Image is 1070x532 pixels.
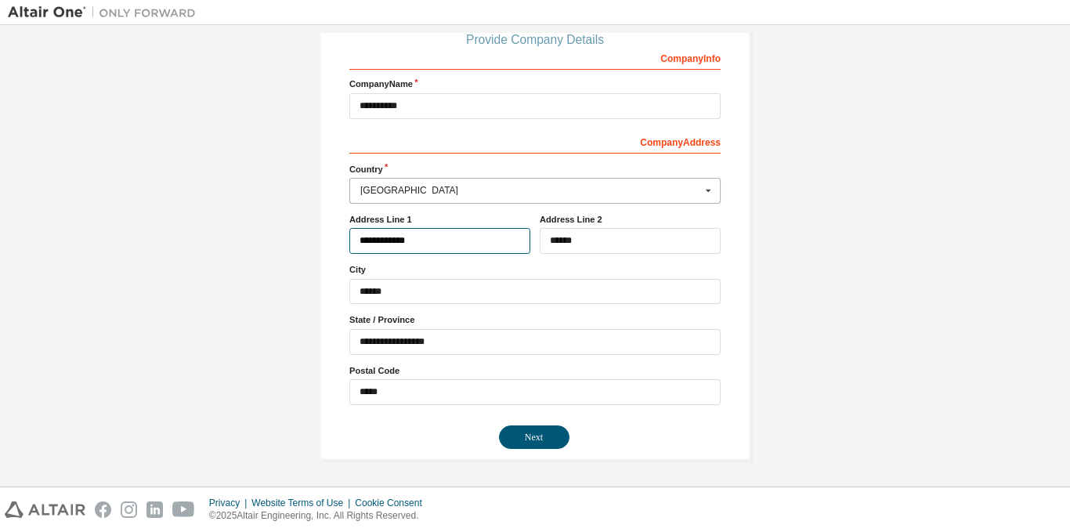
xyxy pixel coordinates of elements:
[121,501,137,518] img: instagram.svg
[349,263,721,276] label: City
[499,425,569,449] button: Next
[209,509,432,523] p: © 2025 Altair Engineering, Inc. All Rights Reserved.
[5,501,85,518] img: altair_logo.svg
[355,497,431,509] div: Cookie Consent
[146,501,163,518] img: linkedin.svg
[360,186,701,195] div: [GEOGRAPHIC_DATA]
[349,35,721,45] div: Provide Company Details
[349,213,530,226] label: Address Line 1
[349,78,721,90] label: Company Name
[209,497,251,509] div: Privacy
[95,501,111,518] img: facebook.svg
[540,213,721,226] label: Address Line 2
[349,163,721,176] label: Country
[172,501,195,518] img: youtube.svg
[349,313,721,326] label: State / Province
[8,5,204,20] img: Altair One
[349,45,721,70] div: Company Info
[349,364,721,377] label: Postal Code
[251,497,355,509] div: Website Terms of Use
[349,128,721,154] div: Company Address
